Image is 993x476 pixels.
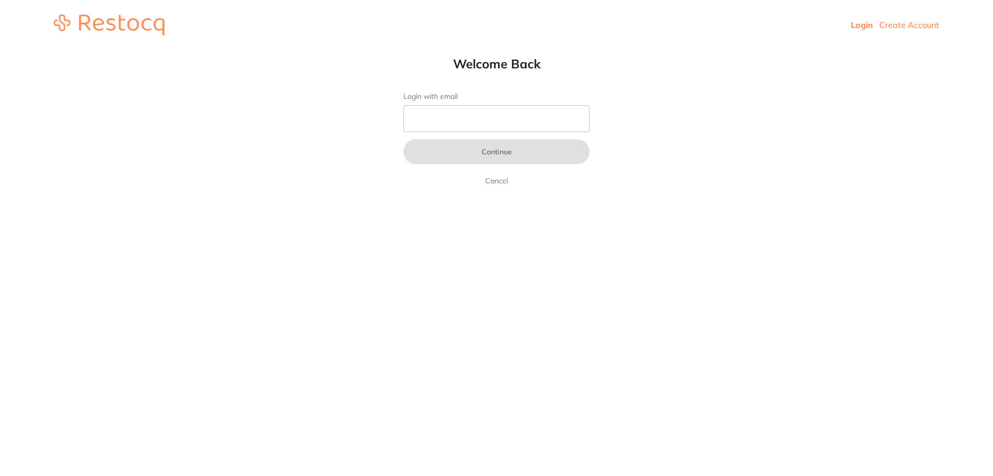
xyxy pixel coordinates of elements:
[851,20,873,30] a: Login
[483,175,510,187] a: Cancel
[403,92,590,101] label: Login with email
[403,139,590,164] button: Continue
[383,56,610,71] h1: Welcome Back
[879,20,939,30] a: Create Account
[54,15,164,35] img: restocq_logo.svg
